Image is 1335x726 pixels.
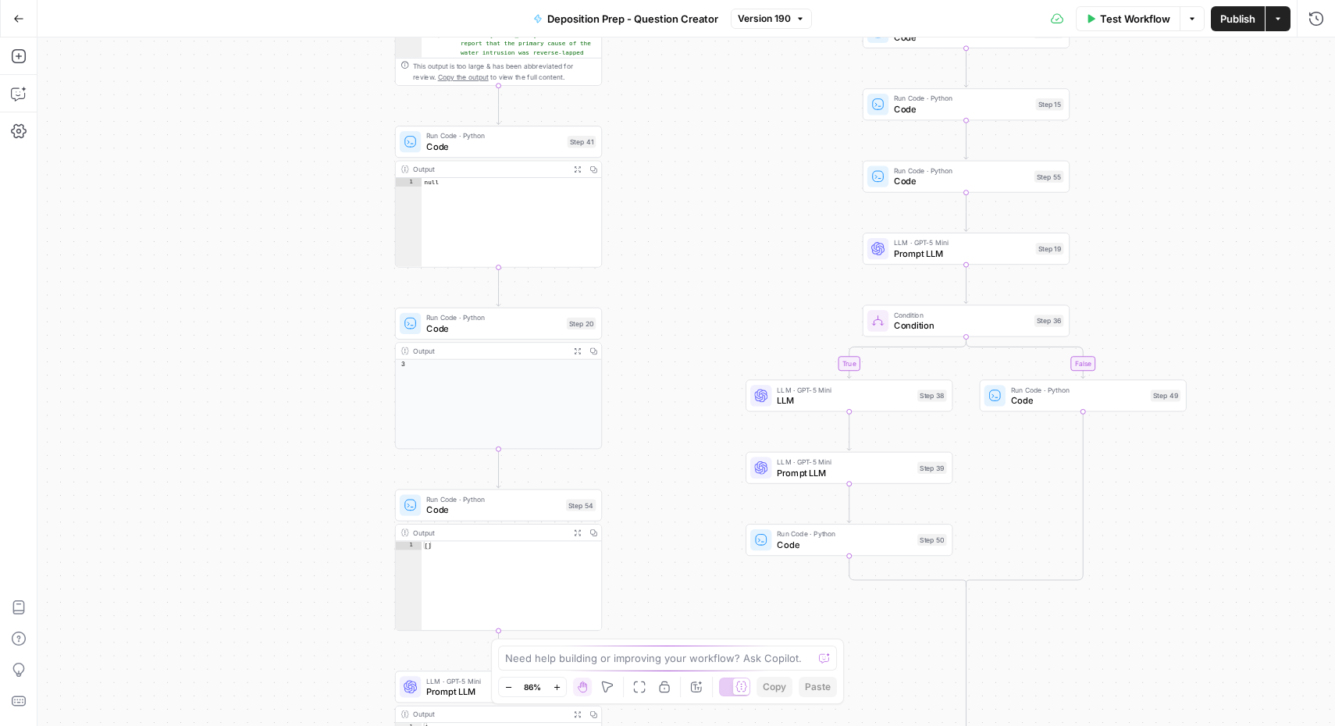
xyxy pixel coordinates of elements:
[863,16,1070,48] div: CodeStep 40
[894,175,1029,188] span: Code
[894,102,1031,116] span: Code
[847,411,851,450] g: Edge from step_38 to step_39
[413,527,565,538] div: Output
[980,379,1187,411] div: Run Code · PythonCodeStep 49
[799,677,837,697] button: Paste
[395,489,602,631] div: Run Code · PythonCodeStep 54Output[]
[777,538,912,551] span: Code
[917,534,947,546] div: Step 50
[426,504,561,517] span: Code
[395,308,602,449] div: Run Code · PythonCodeStep 20Output3
[763,680,786,694] span: Copy
[1011,393,1145,407] span: Code
[1151,390,1181,401] div: Step 49
[746,452,952,484] div: LLM · GPT-5 MiniPrompt LLMStep 39
[395,126,602,267] div: Run Code · PythonCodeStep 41Outputnull
[547,11,718,27] span: Deposition Prep - Question Creator
[426,130,562,141] span: Run Code · Python
[894,165,1029,176] span: Run Code · Python
[567,318,596,329] div: Step 20
[863,304,1070,336] div: ConditionConditionStep 36
[894,30,1028,44] span: Code
[964,265,968,304] g: Edge from step_19 to step_36
[396,178,422,187] div: 1
[1100,11,1170,27] span: Test Workflow
[849,556,967,586] g: Edge from step_50 to step_36-conditional-end
[894,93,1031,104] span: Run Code · Python
[497,268,500,307] g: Edge from step_41 to step_20
[426,494,561,505] span: Run Code · Python
[964,48,968,87] g: Edge from step_40 to step_15
[964,193,968,232] g: Edge from step_55 to step_19
[566,499,596,511] div: Step 54
[964,120,968,159] g: Edge from step_15 to step_55
[413,164,565,175] div: Output
[426,675,563,686] span: LLM · GPT-5 Mini
[396,360,602,369] div: 3
[746,379,952,411] div: LLM · GPT-5 MiniLLMStep 38
[568,136,596,148] div: Step 41
[426,312,561,323] span: Run Code · Python
[1011,384,1145,395] span: Run Code · Python
[777,466,912,479] span: Prompt LLM
[894,309,1029,320] span: Condition
[917,390,947,401] div: Step 38
[1035,243,1063,254] div: Step 19
[426,685,563,698] span: Prompt LLM
[426,322,561,335] span: Code
[894,319,1029,332] span: Condition
[863,233,1070,265] div: LLM · GPT-5 MiniPrompt LLMStep 19
[1034,315,1064,326] div: Step 36
[731,9,812,29] button: Version 190
[917,462,947,474] div: Step 39
[966,337,1084,379] g: Edge from step_36 to step_49
[426,140,562,153] span: Code
[1034,170,1064,182] div: Step 55
[756,677,792,697] button: Copy
[524,6,728,31] button: Deposition Prep - Question Creator
[413,61,596,82] div: This output is too large & has been abbreviated for review. to view the full content.
[396,541,422,550] div: 1
[777,384,912,395] span: LLM · GPT-5 Mini
[738,12,791,26] span: Version 190
[777,393,912,407] span: LLM
[438,73,489,81] span: Copy the output
[863,88,1070,120] div: Run Code · PythonCodeStep 15
[1035,98,1063,110] div: Step 15
[805,680,831,694] span: Paste
[413,709,565,720] div: Output
[497,86,500,125] g: Edge from step_1 to step_41
[894,247,1031,260] span: Prompt LLM
[524,681,541,693] span: 86%
[847,337,966,379] g: Edge from step_36 to step_38
[1034,27,1064,38] div: Step 40
[847,484,851,523] g: Edge from step_39 to step_50
[1220,11,1255,27] span: Publish
[413,346,565,357] div: Output
[894,237,1031,248] span: LLM · GPT-5 Mini
[966,411,1083,586] g: Edge from step_49 to step_36-conditional-end
[1211,6,1265,31] button: Publish
[777,457,912,468] span: LLM · GPT-5 Mini
[863,161,1070,193] div: Run Code · PythonCodeStep 55
[497,449,500,488] g: Edge from step_20 to step_54
[746,524,952,556] div: Run Code · PythonCodeStep 50
[777,528,912,539] span: Run Code · Python
[1076,6,1180,31] button: Test Workflow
